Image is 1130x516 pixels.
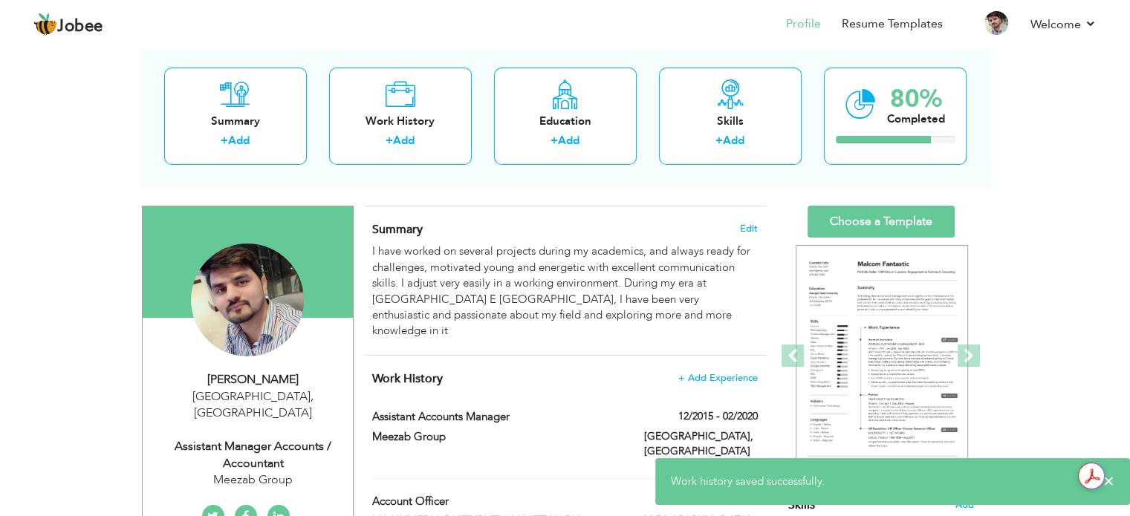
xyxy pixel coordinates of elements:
[644,429,758,459] label: [GEOGRAPHIC_DATA], [GEOGRAPHIC_DATA]
[33,13,57,36] img: jobee.io
[386,133,393,148] label: +
[372,370,443,387] span: Work History
[955,498,974,512] span: Add
[372,222,757,237] h4: Adding a summary is a quick and easy way to highlight your experience and interests.
[154,371,353,388] div: [PERSON_NAME]
[678,373,758,383] span: + Add Experience
[715,133,723,148] label: +
[788,497,815,513] span: Skills
[372,244,757,339] div: I have worked on several projects during my academics, and always ready for challenges, motivated...
[372,429,622,445] label: Meezab Group
[228,133,250,148] a: Add
[372,371,757,386] h4: This helps to show the companies you have worked for.
[887,87,945,111] div: 80%
[393,133,415,148] a: Add
[887,111,945,127] div: Completed
[558,133,579,148] a: Add
[372,494,622,509] label: Account Officer
[191,244,304,356] img: Rashid Subhani
[154,438,353,472] div: Assistant Manager Accounts / Accountant
[786,16,821,33] a: Profile
[57,19,103,35] span: Jobee
[154,471,353,489] div: Meezab Group
[176,114,295,129] div: Summary
[372,221,423,238] span: Summary
[372,409,622,425] label: Assistant Accounts Manager
[341,114,460,129] div: Work History
[842,16,943,33] a: Resume Templates
[311,388,314,405] span: ,
[221,133,228,148] label: +
[984,11,1008,35] img: Profile Img
[671,114,790,129] div: Skills
[1030,16,1097,33] a: Welcome
[723,133,744,148] a: Add
[678,409,758,424] label: 12/2015 - 02/2020
[154,388,353,422] div: [GEOGRAPHIC_DATA] [GEOGRAPHIC_DATA]
[740,223,758,234] span: Edit
[33,13,103,36] a: Jobee
[551,133,558,148] label: +
[506,114,625,129] div: Education
[808,206,955,238] a: Choose a Template
[671,474,825,489] span: Work history saved successfully.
